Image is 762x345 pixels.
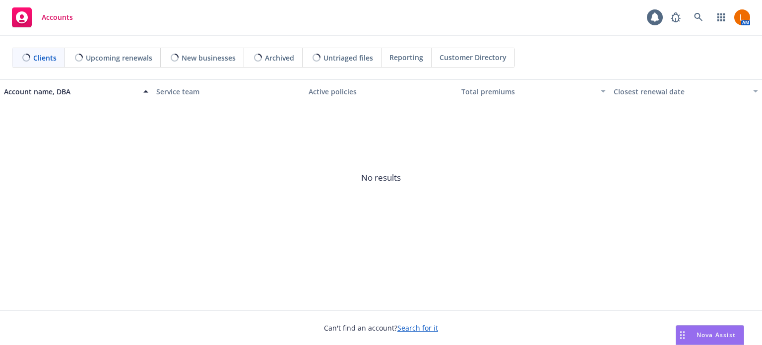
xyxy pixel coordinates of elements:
[305,79,457,103] button: Active policies
[676,325,744,345] button: Nova Assist
[614,86,747,97] div: Closest renewal date
[86,53,152,63] span: Upcoming renewals
[689,7,708,27] a: Search
[309,86,453,97] div: Active policies
[457,79,610,103] button: Total premiums
[610,79,762,103] button: Closest renewal date
[265,53,294,63] span: Archived
[182,53,236,63] span: New businesses
[461,86,595,97] div: Total premiums
[8,3,77,31] a: Accounts
[4,86,137,97] div: Account name, DBA
[324,323,438,333] span: Can't find an account?
[711,7,731,27] a: Switch app
[666,7,686,27] a: Report a Bug
[397,323,438,333] a: Search for it
[156,86,301,97] div: Service team
[697,331,736,339] span: Nova Assist
[389,52,423,63] span: Reporting
[33,53,57,63] span: Clients
[734,9,750,25] img: photo
[676,326,689,345] div: Drag to move
[152,79,305,103] button: Service team
[440,52,507,63] span: Customer Directory
[323,53,373,63] span: Untriaged files
[42,13,73,21] span: Accounts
